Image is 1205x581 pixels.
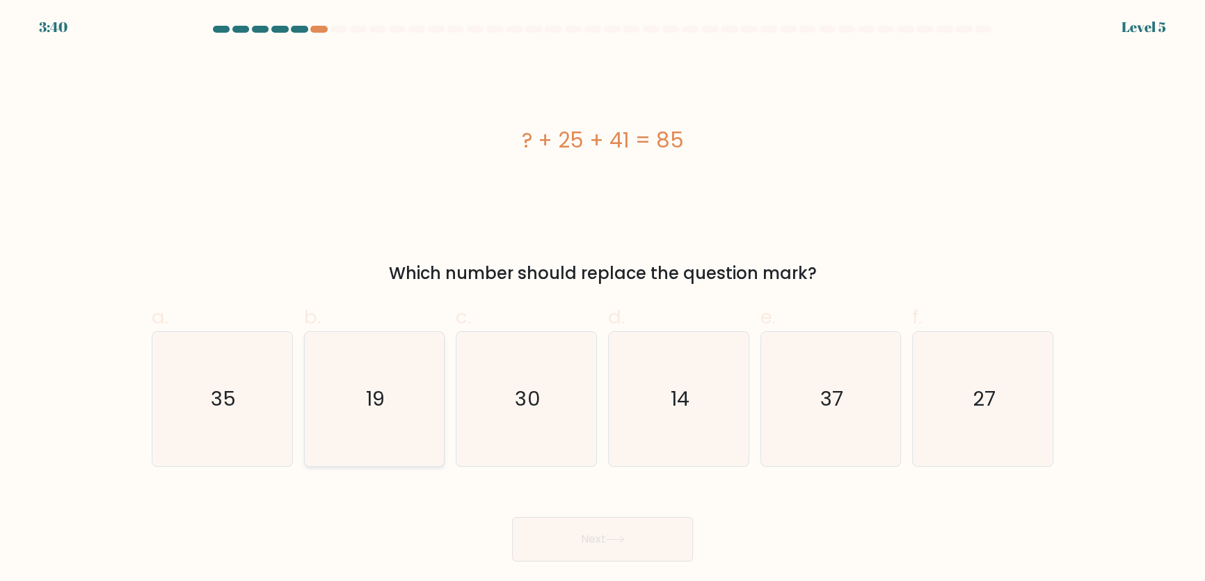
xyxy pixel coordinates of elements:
[39,17,67,38] div: 3:40
[973,385,996,413] text: 27
[1122,17,1166,38] div: Level 5
[516,385,541,413] text: 30
[608,303,625,331] span: d.
[912,303,922,331] span: f.
[160,261,1045,286] div: Which number should replace the question mark?
[512,517,693,562] button: Next
[152,125,1053,156] div: ? + 25 + 41 = 85
[760,303,776,331] span: e.
[456,303,471,331] span: c.
[152,303,168,331] span: a.
[820,385,843,413] text: 37
[211,385,236,413] text: 35
[304,303,321,331] span: b.
[366,385,385,413] text: 19
[671,385,689,413] text: 14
